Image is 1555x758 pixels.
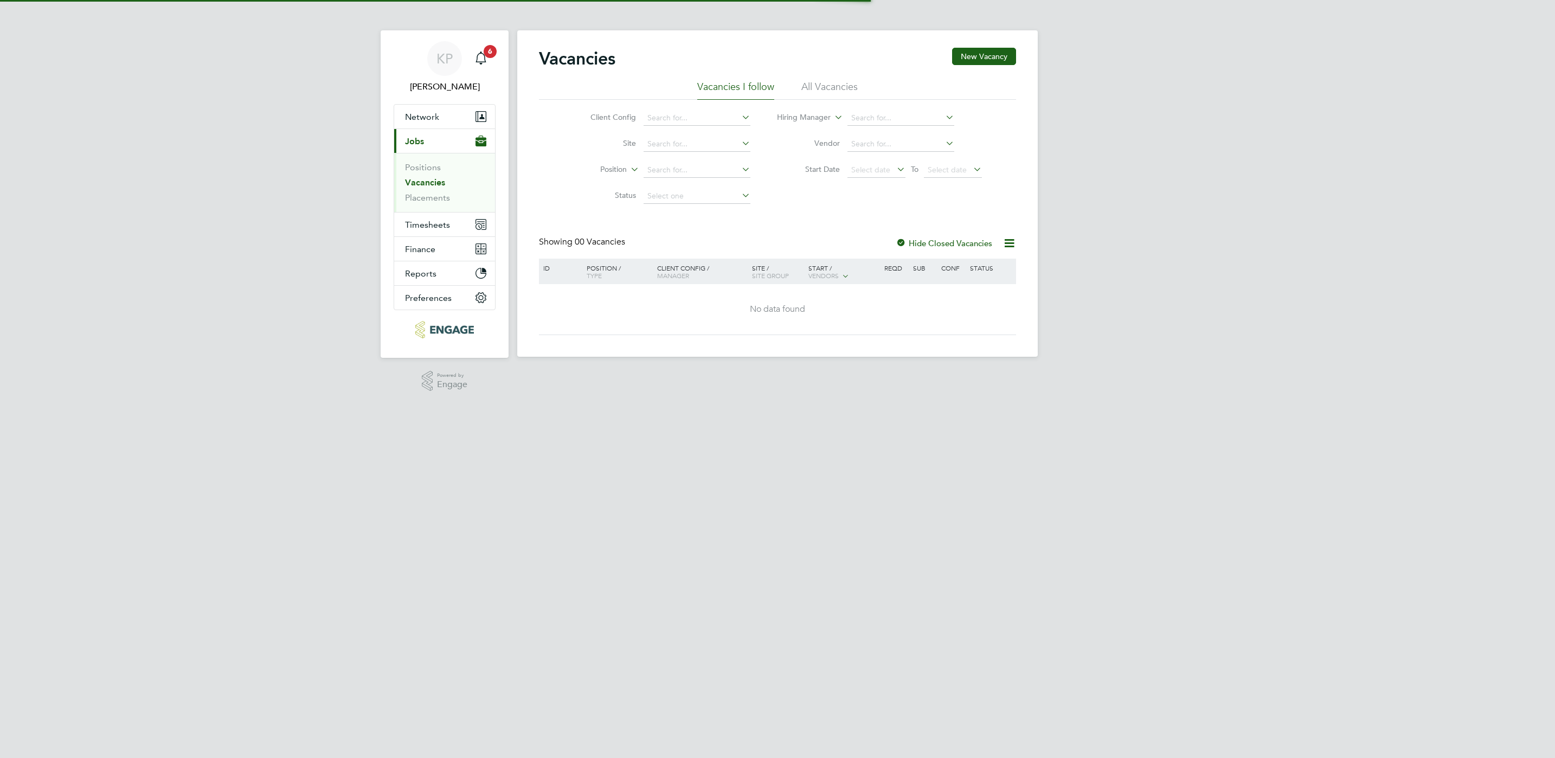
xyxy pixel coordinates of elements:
span: Select date [928,165,967,175]
input: Select one [644,189,750,204]
a: 6 [470,41,492,76]
div: Site / [749,259,806,285]
li: All Vacancies [801,80,858,100]
a: Go to home page [394,321,496,338]
div: Reqd [882,259,910,277]
div: No data found [541,304,1014,315]
span: 6 [484,45,497,58]
label: Start Date [777,164,840,174]
span: Finance [405,244,435,254]
a: KP[PERSON_NAME] [394,41,496,93]
span: Preferences [405,293,452,303]
label: Position [564,164,627,175]
span: Jobs [405,136,424,146]
input: Search for... [847,137,954,152]
label: Client Config [574,112,636,122]
label: Hiring Manager [768,112,831,123]
li: Vacancies I follow [697,80,774,100]
span: Powered by [437,371,467,380]
button: Jobs [394,129,495,153]
button: Finance [394,237,495,261]
label: Site [574,138,636,148]
div: Start / [806,259,882,286]
img: konnectrecruit-logo-retina.png [415,321,473,338]
label: Hide Closed Vacancies [896,238,992,248]
button: Reports [394,261,495,285]
span: Site Group [752,271,789,280]
div: Status [967,259,1014,277]
input: Search for... [644,111,750,126]
span: Engage [437,380,467,389]
span: KP [436,52,453,66]
button: Network [394,105,495,129]
div: Sub [910,259,939,277]
a: Positions [405,162,441,172]
div: Conf [939,259,967,277]
label: Vendor [777,138,840,148]
a: Placements [405,192,450,203]
span: To [908,162,922,176]
a: Powered byEngage [422,371,468,391]
span: Network [405,112,439,122]
span: Vendors [808,271,839,280]
span: Kasia Piwowar [394,80,496,93]
nav: Main navigation [381,30,509,358]
input: Search for... [644,163,750,178]
button: New Vacancy [952,48,1016,65]
input: Search for... [644,137,750,152]
h2: Vacancies [539,48,615,69]
label: Status [574,190,636,200]
div: ID [541,259,579,277]
span: Manager [657,271,689,280]
div: Position / [579,259,654,285]
div: Jobs [394,153,495,212]
a: Vacancies [405,177,445,188]
span: Type [587,271,602,280]
div: Client Config / [654,259,749,285]
button: Timesheets [394,213,495,236]
button: Preferences [394,286,495,310]
span: Select date [851,165,890,175]
span: Reports [405,268,436,279]
div: Showing [539,236,627,248]
span: 00 Vacancies [575,236,625,247]
span: Timesheets [405,220,450,230]
input: Search for... [847,111,954,126]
